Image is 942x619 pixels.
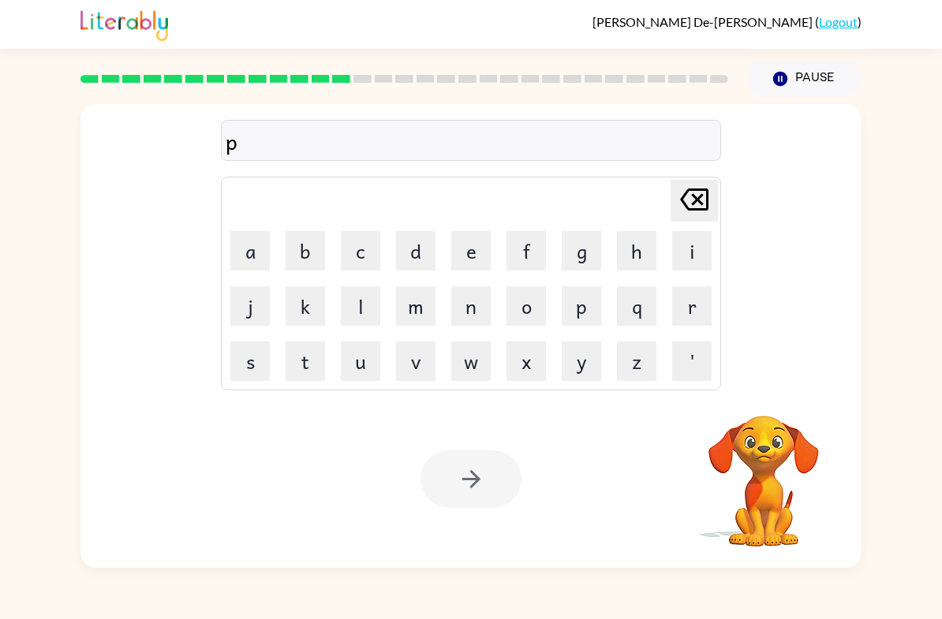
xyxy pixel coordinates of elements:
[617,286,656,326] button: q
[226,125,716,158] div: p
[562,231,601,270] button: g
[672,231,712,270] button: i
[341,286,380,326] button: l
[672,286,712,326] button: r
[507,286,546,326] button: o
[341,341,380,381] button: u
[341,231,380,270] button: c
[80,6,168,41] img: Literably
[230,286,270,326] button: j
[819,14,858,29] a: Logout
[286,286,325,326] button: k
[451,286,491,326] button: n
[230,231,270,270] button: a
[747,61,862,97] button: Pause
[685,391,843,549] video: Your browser must support playing .mp4 files to use Literably. Please try using another browser.
[562,341,601,381] button: y
[672,341,712,381] button: '
[286,231,325,270] button: b
[507,341,546,381] button: x
[230,341,270,381] button: s
[617,341,656,381] button: z
[617,231,656,270] button: h
[562,286,601,326] button: p
[507,231,546,270] button: f
[451,341,491,381] button: w
[592,14,815,29] span: [PERSON_NAME] De-[PERSON_NAME]
[286,341,325,381] button: t
[396,231,435,270] button: d
[396,341,435,381] button: v
[451,231,491,270] button: e
[592,14,862,29] div: ( )
[396,286,435,326] button: m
